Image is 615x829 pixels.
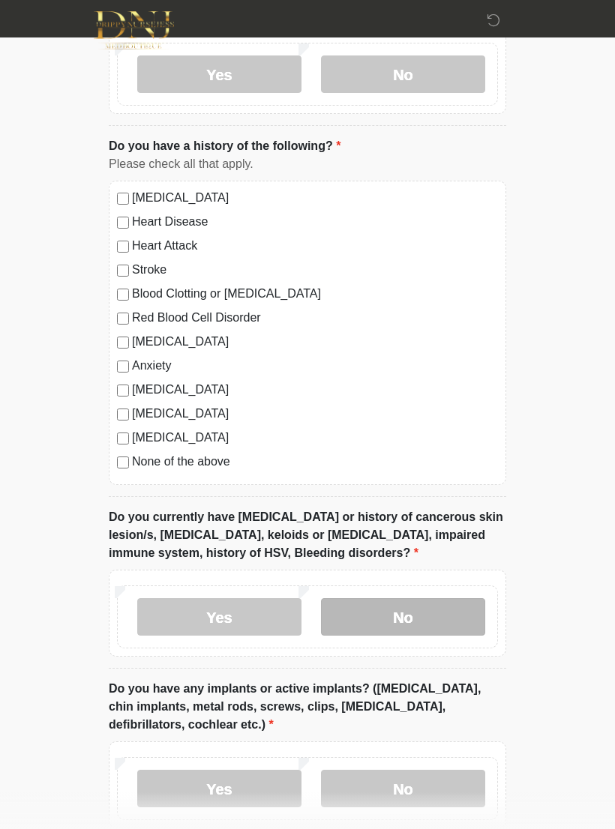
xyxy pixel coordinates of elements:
[117,361,129,373] input: Anxiety
[117,313,129,325] input: Red Blood Cell Disorder
[94,11,174,49] img: DNJ Med Boutique Logo
[321,598,485,636] label: No
[117,409,129,420] input: [MEDICAL_DATA]
[132,333,498,351] label: [MEDICAL_DATA]
[132,261,498,279] label: Stroke
[137,55,301,93] label: Yes
[117,337,129,349] input: [MEDICAL_DATA]
[132,429,498,447] label: [MEDICAL_DATA]
[132,213,498,231] label: Heart Disease
[132,237,498,255] label: Heart Attack
[117,289,129,301] input: Blood Clotting or [MEDICAL_DATA]
[321,55,485,93] label: No
[109,137,340,155] label: Do you have a history of the following?
[117,217,129,229] input: Heart Disease
[321,770,485,807] label: No
[132,189,498,207] label: [MEDICAL_DATA]
[132,405,498,423] label: [MEDICAL_DATA]
[109,680,506,734] label: Do you have any implants or active implants? ([MEDICAL_DATA], chin implants, metal rods, screws, ...
[117,241,129,253] input: Heart Attack
[132,357,498,375] label: Anxiety
[132,453,498,471] label: None of the above
[117,265,129,277] input: Stroke
[109,155,506,173] div: Please check all that apply.
[132,381,498,399] label: [MEDICAL_DATA]
[117,432,129,444] input: [MEDICAL_DATA]
[132,309,498,327] label: Red Blood Cell Disorder
[109,508,506,562] label: Do you currently have [MEDICAL_DATA] or history of cancerous skin lesion/s, [MEDICAL_DATA], keloi...
[132,285,498,303] label: Blood Clotting or [MEDICAL_DATA]
[137,770,301,807] label: Yes
[117,456,129,468] input: None of the above
[117,193,129,205] input: [MEDICAL_DATA]
[137,598,301,636] label: Yes
[117,385,129,397] input: [MEDICAL_DATA]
